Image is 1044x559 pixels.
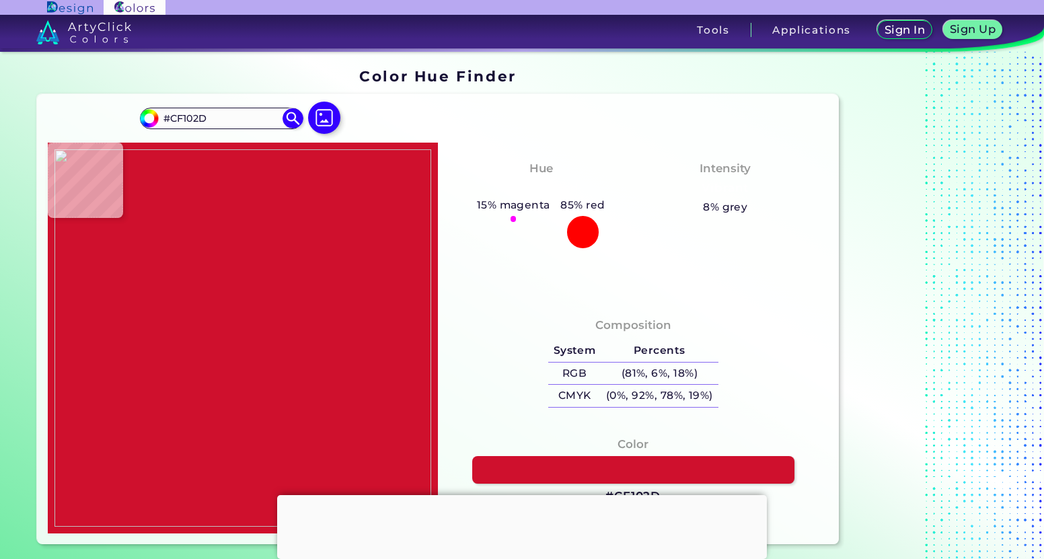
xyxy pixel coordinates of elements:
h5: (81%, 6%, 18%) [601,363,718,385]
h5: CMYK [548,385,601,407]
h5: Percents [601,340,718,362]
h5: Sign Up [949,24,996,35]
h1: Color Hue Finder [359,66,516,86]
h5: 8% grey [703,198,747,216]
img: icon picture [308,102,340,134]
iframe: Advertisement [844,63,1012,550]
h3: Applications [772,25,851,35]
input: type color.. [159,110,284,128]
h5: System [548,340,601,362]
h5: RGB [548,363,601,385]
h5: 85% red [556,196,611,214]
img: logo_artyclick_colors_white.svg [36,20,131,44]
h3: #CF102D [605,488,661,505]
h3: Vibrant [696,180,755,196]
h4: Intensity [700,159,751,178]
h4: Composition [595,315,671,335]
h5: Sign In [884,24,926,36]
img: ArtyClick Design logo [47,1,92,14]
h5: 15% magenta [472,196,556,214]
h4: Hue [529,159,553,178]
a: Sign Up [942,20,1003,40]
iframe: Advertisement [277,495,767,556]
h3: Pinkish Red [497,180,585,196]
h3: Tools [697,25,730,35]
img: cf7d0cb6-69bc-4565-b900-b13377b0697e [54,149,431,527]
a: Sign In [877,20,933,40]
h5: (0%, 92%, 78%, 19%) [601,385,718,407]
h4: Color [618,435,648,454]
img: icon search [283,108,303,128]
